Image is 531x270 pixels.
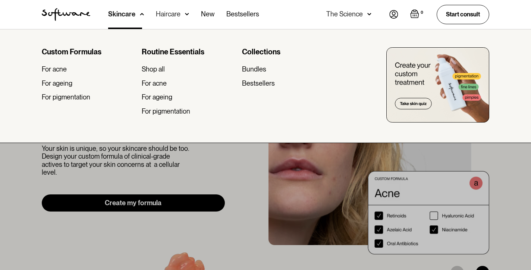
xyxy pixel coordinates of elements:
a: For ageing [142,93,236,101]
div: Routine Essentials [142,47,236,56]
div: For acne [142,79,167,88]
div: Shop all [142,65,165,73]
div: The Science [326,10,363,18]
div: 0 [419,9,425,16]
div: For ageing [142,93,172,101]
img: arrow down [185,10,189,18]
a: Bundles [242,65,336,73]
div: Collections [242,47,336,56]
a: Bestsellers [242,79,336,88]
a: For acne [42,65,136,73]
img: arrow down [140,10,144,18]
a: For ageing [42,79,136,88]
img: create you custom treatment bottle [386,47,489,123]
div: Skincare [108,10,135,18]
div: For ageing [42,79,72,88]
a: For pigmentation [42,93,136,101]
div: Custom Formulas [42,47,136,56]
div: For pigmentation [142,107,190,115]
a: home [42,8,90,21]
a: Open empty cart [410,9,425,20]
div: Bestsellers [242,79,275,88]
a: For pigmentation [142,107,236,115]
img: arrow down [367,10,371,18]
a: For acne [142,79,236,88]
div: For pigmentation [42,93,90,101]
a: Shop all [142,65,236,73]
div: For acne [42,65,67,73]
div: Haircare [156,10,180,18]
a: Start consult [437,5,489,24]
div: Bundles [242,65,266,73]
img: Software Logo [42,8,90,21]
